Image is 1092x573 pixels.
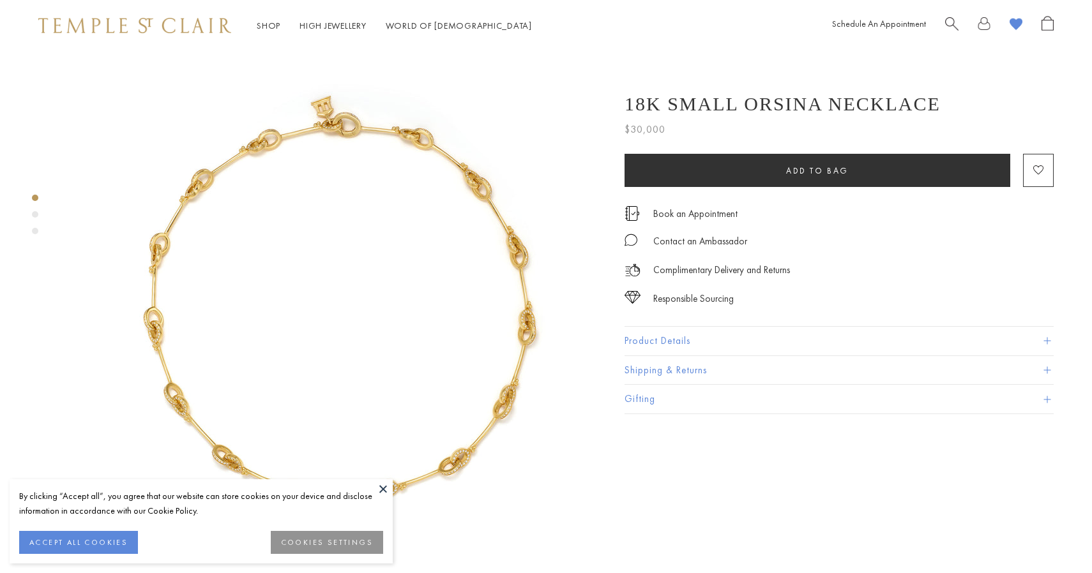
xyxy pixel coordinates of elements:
[625,154,1010,187] button: Add to bag
[1010,16,1022,36] a: View Wishlist
[1028,513,1079,560] iframe: Gorgias live chat messenger
[19,531,138,554] button: ACCEPT ALL COOKIES
[625,291,641,304] img: icon_sourcing.svg
[653,262,790,278] p: Complimentary Delivery and Returns
[386,20,532,31] a: World of [DEMOGRAPHIC_DATA]World of [DEMOGRAPHIC_DATA]
[300,20,367,31] a: High JewelleryHigh Jewellery
[653,291,734,307] div: Responsible Sourcing
[625,206,640,221] img: icon_appointment.svg
[32,191,38,244] div: Product gallery navigation
[38,18,231,33] img: Temple St. Clair
[257,20,280,31] a: ShopShop
[653,234,747,249] div: Contact an Ambassador
[625,234,637,246] img: MessageIcon-01_2.svg
[625,385,1054,413] button: Gifting
[625,121,665,138] span: $30,000
[19,489,383,518] div: By clicking “Accept all”, you agree that our website can store cookies on your device and disclos...
[832,18,926,29] a: Schedule An Appointment
[653,207,738,221] a: Book an Appointment
[786,165,849,176] span: Add to bag
[625,327,1054,355] button: Product Details
[625,93,941,115] h1: 18K Small Orsina Necklace
[1042,16,1054,36] a: Open Shopping Bag
[271,531,383,554] button: COOKIES SETTINGS
[83,51,594,562] img: 18K Small Orsina Necklace
[945,16,959,36] a: Search
[625,356,1054,385] button: Shipping & Returns
[625,262,641,278] img: icon_delivery.svg
[257,18,532,34] nav: Main navigation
